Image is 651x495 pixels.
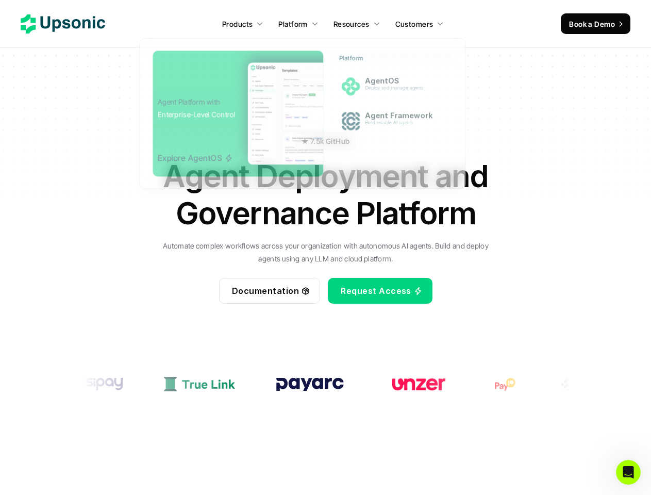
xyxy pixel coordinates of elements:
[158,239,493,265] p: Automate complex workflows across your organization with autonomous AI agents. Build and deploy a...
[395,19,433,29] p: Customers
[328,278,432,304] a: Request Access
[219,278,320,304] a: Documentation
[339,55,363,62] p: Platform
[153,51,323,176] a: Agent Platform withEnterprise-Level ControlExplore AgentOS
[333,73,452,101] a: AgentOSDeploy and manage agents
[569,19,615,29] p: Book a Demo
[158,110,236,119] span: Enterprise-Level Control
[333,19,370,29] p: Resources
[145,157,506,232] h1: Agent Deployment and Governance Platform
[364,77,439,86] p: AgentOS
[216,14,270,33] a: Products
[278,19,307,29] p: Platform
[158,97,220,106] span: Agent Platform with
[616,460,641,485] iframe: Intercom live chat
[364,86,438,91] p: Deploy and manage agents
[341,284,411,299] p: Request Access
[158,157,222,159] p: Explore AgentOS
[158,140,233,163] span: Explore AgentOS
[333,107,452,136] a: Agent FrameworkBuild reliable AI agents
[222,19,253,29] p: Products
[232,284,299,299] p: Documentation
[364,111,439,121] p: Agent Framework
[158,153,233,163] span: Explore AgentOS
[364,120,438,126] p: Build reliable AI agents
